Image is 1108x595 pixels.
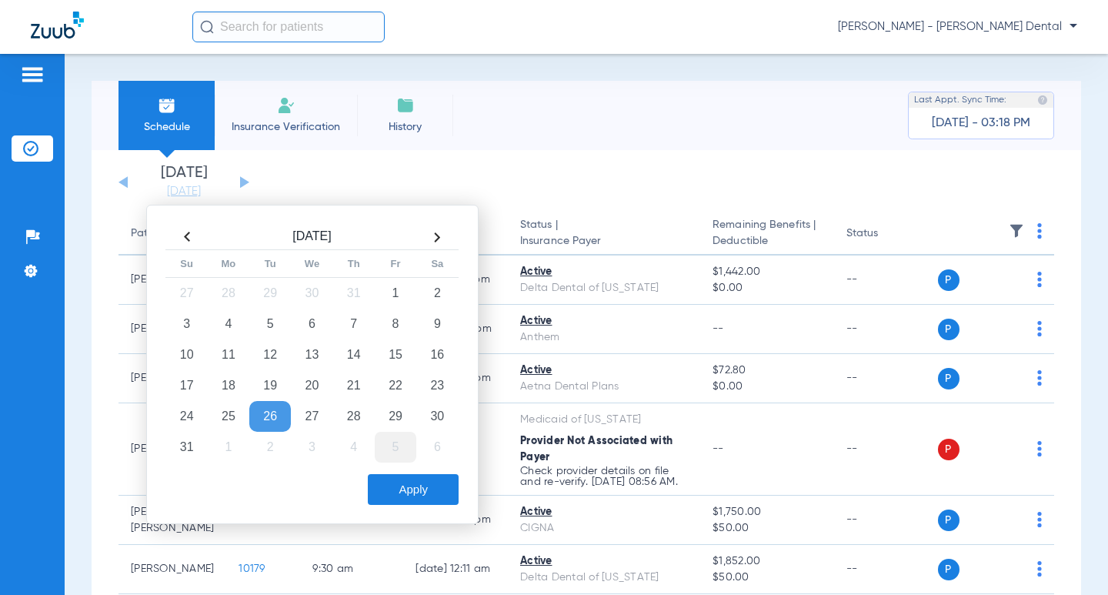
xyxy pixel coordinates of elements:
img: group-dot-blue.svg [1037,512,1042,527]
p: Check provider details on file and re-verify. [DATE] 08:56 AM. [520,466,688,487]
td: -- [834,256,938,305]
span: $1,852.00 [713,553,821,570]
div: Active [520,264,688,280]
span: P [938,368,959,389]
img: Manual Insurance Verification [277,96,295,115]
div: Delta Dental of [US_STATE] [520,570,688,586]
span: -- [713,323,724,334]
td: -- [834,496,938,545]
img: group-dot-blue.svg [1037,370,1042,386]
div: Active [520,363,688,379]
span: $1,750.00 [713,504,821,520]
span: Insurance Payer [520,233,688,249]
span: $50.00 [713,520,821,537]
div: Active [520,553,688,570]
div: Delta Dental of [US_STATE] [520,280,688,296]
span: P [938,510,959,531]
div: CIGNA [520,520,688,537]
span: $1,442.00 [713,264,821,280]
a: [DATE] [138,184,230,199]
span: P [938,559,959,580]
span: [DATE] - 03:18 PM [932,115,1030,131]
span: P [938,269,959,291]
span: Last Appt. Sync Time: [914,92,1006,108]
span: Insurance Verification [226,119,345,135]
div: Patient Name [131,226,214,242]
td: [DATE] 12:11 AM [403,545,508,594]
td: -- [834,403,938,496]
td: -- [834,545,938,594]
th: [DATE] [208,225,416,250]
span: Schedule [130,119,203,135]
th: Status | [508,212,700,256]
th: Status [834,212,938,256]
span: Provider Not Associated with Payer [520,436,672,463]
img: group-dot-blue.svg [1037,321,1042,336]
img: History [396,96,415,115]
div: Anthem [520,329,688,346]
span: $0.00 [713,379,821,395]
img: group-dot-blue.svg [1037,272,1042,287]
td: -- [834,354,938,403]
span: [PERSON_NAME] - [PERSON_NAME] Dental [838,19,1077,35]
span: P [938,319,959,340]
div: Patient Name [131,226,199,242]
td: [PERSON_NAME] [118,545,226,594]
div: Medicaid of [US_STATE] [520,412,688,428]
span: Deductible [713,233,821,249]
img: Search Icon [200,20,214,34]
span: History [369,119,442,135]
span: $50.00 [713,570,821,586]
img: last sync help info [1037,95,1048,105]
img: Schedule [158,96,176,115]
span: 10179 [239,563,265,574]
img: group-dot-blue.svg [1037,441,1042,456]
span: $0.00 [713,280,821,296]
span: -- [713,443,724,454]
input: Search for patients [192,12,385,42]
span: $72.80 [713,363,821,379]
span: P [938,439,959,460]
img: Zuub Logo [31,12,84,38]
div: Aetna Dental Plans [520,379,688,395]
img: filter.svg [1009,223,1024,239]
td: 9:30 AM [300,545,403,594]
img: group-dot-blue.svg [1037,223,1042,239]
iframe: Chat Widget [1031,521,1108,595]
div: Active [520,504,688,520]
li: [DATE] [138,165,230,199]
td: -- [834,305,938,354]
div: Active [520,313,688,329]
button: Apply [368,474,459,505]
th: Remaining Benefits | [700,212,833,256]
img: hamburger-icon [20,65,45,84]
